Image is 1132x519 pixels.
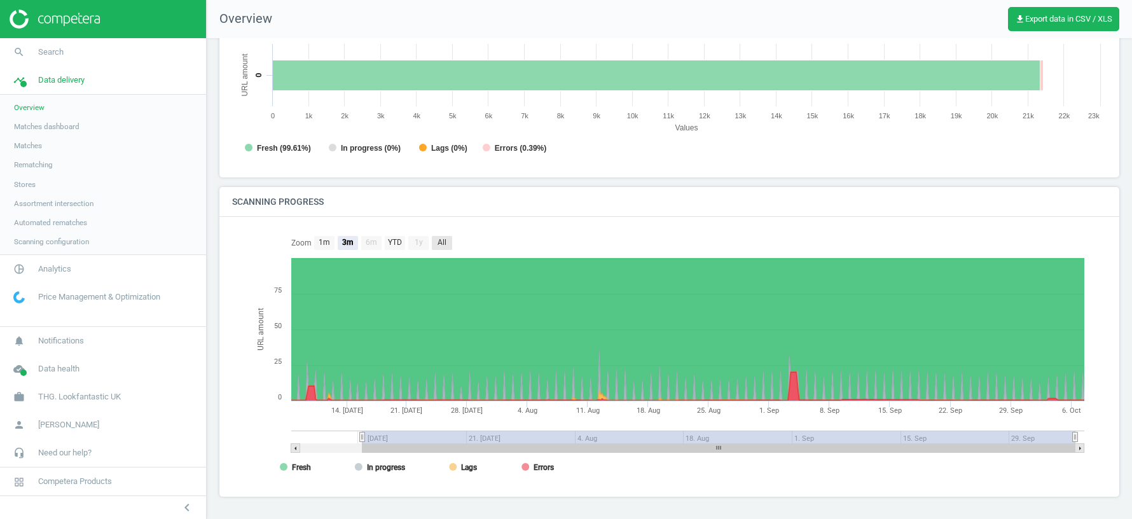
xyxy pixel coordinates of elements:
text: 0 [271,112,275,120]
tspan: In progress [367,463,405,472]
span: Price Management & Optimization [38,291,160,303]
text: 15k [807,112,818,120]
i: search [7,40,31,64]
text: 11k [663,112,674,120]
text: 22k [1059,112,1070,120]
text: YTD [388,238,402,247]
text: 75 [274,286,282,294]
text: All [438,238,446,247]
tspan: 29. Sep [999,406,1023,415]
tspan: 8. Sep [820,406,839,415]
i: cloud_done [7,357,31,381]
span: Scanning configuration [14,237,89,247]
i: person [7,413,31,437]
span: Search [38,46,64,58]
span: Matches dashboard [14,121,79,132]
tspan: Fresh (99.61%) [257,144,311,153]
img: ajHJNr6hYgQAAAAASUVORK5CYII= [10,10,100,29]
i: chevron_left [179,500,195,515]
h4: Scanning progress [219,187,336,217]
i: headset_mic [7,441,31,465]
span: Assortment intersection [14,198,93,209]
text: 20k [986,112,998,120]
tspan: URL amount [256,308,265,351]
tspan: 25. Aug [697,406,721,415]
tspan: 11. Aug [576,406,600,415]
tspan: Values [675,123,698,132]
text: 10k [627,112,638,120]
text: 25 [274,357,282,366]
text: 6m [366,238,377,247]
span: Notifications [38,335,84,347]
tspan: 18. Aug [637,406,660,415]
button: get_appExport data in CSV / XLS [1008,7,1119,31]
tspan: Errors (0.39%) [495,144,546,153]
text: 21k [1023,112,1034,120]
tspan: 15. Sep [878,406,902,415]
text: 16k [843,112,854,120]
i: timeline [7,68,31,92]
span: Stores [14,179,36,190]
span: Overview [14,102,45,113]
text: 3m [342,238,353,247]
text: 1k [305,112,313,120]
span: Data delivery [38,74,85,86]
i: get_app [1015,14,1025,24]
text: 14k [771,112,782,120]
tspan: Fresh [292,463,311,472]
tspan: Lags (0%) [431,144,467,153]
text: 7k [521,112,528,120]
text: 23k [1088,112,1100,120]
span: Overview [207,10,272,28]
img: wGWNvw8QSZomAAAAABJRU5ErkJggg== [13,291,25,303]
text: 8k [557,112,565,120]
text: 9k [593,112,600,120]
tspan: 28. [DATE] [451,406,483,415]
text: 19k [951,112,962,120]
text: 13k [735,112,746,120]
span: Automated rematches [14,218,87,228]
text: 0 [254,73,263,77]
text: 18k [915,112,926,120]
i: work [7,385,31,409]
i: notifications [7,329,31,353]
text: 4k [413,112,420,120]
text: 2k [341,112,349,120]
text: 3k [377,112,385,120]
span: Rematching [14,160,53,170]
text: 1m [319,238,330,247]
text: 17k [879,112,890,120]
i: pie_chart_outlined [7,257,31,281]
tspan: 1. Sep [759,406,779,415]
tspan: Errors [534,463,554,472]
span: [PERSON_NAME] [38,419,99,431]
text: 5k [449,112,457,120]
span: Need our help? [38,447,92,459]
text: 6k [485,112,493,120]
tspan: 14. [DATE] [331,406,363,415]
text: 0 [278,393,282,401]
span: THG. Lookfantastic UK [38,391,121,403]
tspan: URL amount [240,53,249,96]
text: 12k [699,112,710,120]
span: Export data in CSV / XLS [1015,14,1112,24]
tspan: 6. Oct [1062,406,1081,415]
tspan: 22. Sep [939,406,962,415]
text: Zoom [291,239,312,247]
span: Data health [38,363,79,375]
tspan: 21. [DATE] [390,406,422,415]
span: Competera Products [38,476,112,487]
tspan: Lags [461,463,477,472]
tspan: 4. Aug [518,406,537,415]
button: chevron_left [171,499,203,516]
span: Analytics [38,263,71,275]
span: Matches [14,141,42,151]
tspan: In progress (0%) [341,144,401,153]
text: 1y [415,238,423,247]
text: 50 [274,322,282,330]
